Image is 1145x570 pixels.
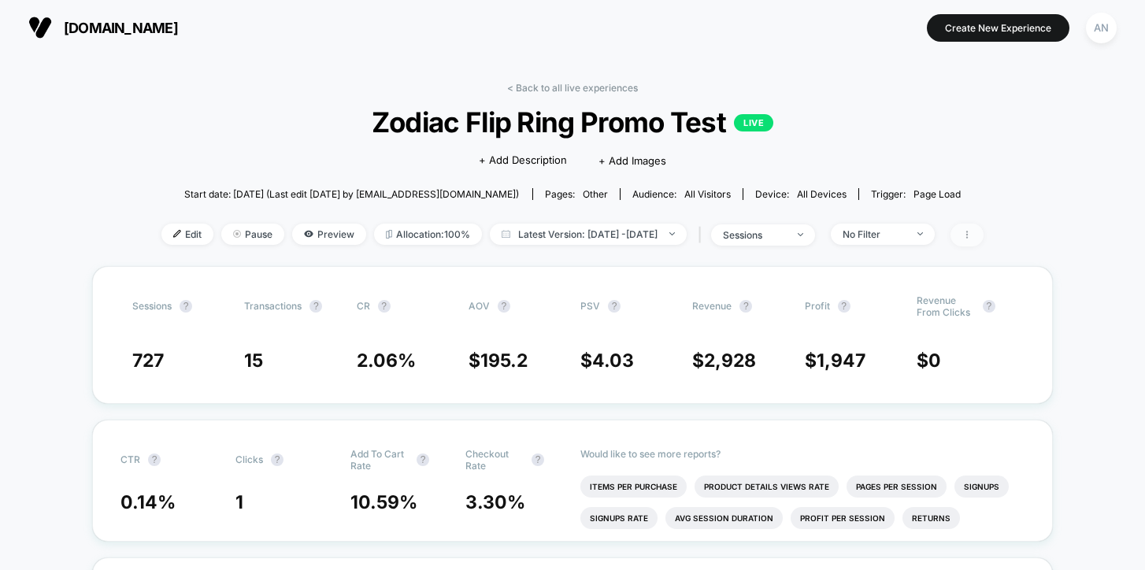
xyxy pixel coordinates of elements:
span: other [583,188,608,200]
button: ? [148,453,161,466]
button: ? [378,300,391,313]
button: ? [180,300,192,313]
span: Transactions [244,300,302,312]
img: end [669,232,675,235]
button: ? [838,300,850,313]
span: CTR [120,453,140,465]
span: Sessions [132,300,172,312]
span: All Visitors [684,188,731,200]
span: + Add Images [598,154,666,167]
button: ? [739,300,752,313]
span: $ [805,350,865,372]
a: < Back to all live experiences [507,82,638,94]
span: 727 [132,350,164,372]
span: AOV [469,300,490,312]
span: Checkout Rate [465,448,524,472]
span: 195.2 [480,350,528,372]
li: Profit Per Session [791,507,895,529]
img: end [917,232,923,235]
span: 3.30 % [465,491,525,513]
span: | [695,224,711,246]
span: $ [917,350,941,372]
img: end [233,230,241,238]
span: 4.03 [592,350,634,372]
li: Avg Session Duration [665,507,783,529]
img: calendar [502,230,510,238]
span: Revenue From Clicks [917,294,975,318]
div: Pages: [545,188,608,200]
span: [DOMAIN_NAME] [64,20,178,36]
span: Zodiac Flip Ring Promo Test [202,105,943,139]
li: Items Per Purchase [580,476,687,498]
button: ? [417,453,429,466]
img: edit [173,230,181,238]
button: ? [309,300,322,313]
span: Pause [221,224,284,245]
img: rebalance [386,230,392,239]
span: 0 [928,350,941,372]
button: AN [1081,12,1121,44]
li: Returns [902,507,960,529]
span: 0.14 % [120,491,176,513]
div: AN [1086,13,1117,43]
div: Audience: [632,188,731,200]
button: ? [608,300,621,313]
span: 2,928 [704,350,756,372]
button: ? [498,300,510,313]
span: 1 [235,491,243,513]
span: Latest Version: [DATE] - [DATE] [490,224,687,245]
span: CR [357,300,370,312]
span: $ [580,350,634,372]
button: ? [271,453,283,466]
div: sessions [723,229,786,241]
button: ? [532,453,544,466]
span: Edit [161,224,213,245]
span: Add To Cart Rate [350,448,409,472]
li: Signups Rate [580,507,658,529]
span: Profit [805,300,830,312]
span: 15 [244,350,263,372]
button: Create New Experience [927,14,1069,42]
span: PSV [580,300,600,312]
div: Trigger: [871,188,961,200]
li: Pages Per Session [847,476,947,498]
p: Would like to see more reports? [580,448,1025,460]
span: + Add Description [479,153,567,168]
span: 2.06 % [357,350,416,372]
span: Clicks [235,453,263,465]
li: Product Details Views Rate [695,476,839,498]
p: LIVE [734,114,773,131]
span: 1,947 [817,350,865,372]
li: Signups [954,476,1009,498]
span: 10.59 % [350,491,417,513]
span: Device: [743,188,858,200]
span: Preview [292,224,366,245]
img: end [798,233,803,236]
span: all devices [797,188,847,200]
span: Start date: [DATE] (Last edit [DATE] by [EMAIL_ADDRESS][DOMAIN_NAME]) [184,188,519,200]
span: Allocation: 100% [374,224,482,245]
span: Page Load [913,188,961,200]
img: Visually logo [28,16,52,39]
button: [DOMAIN_NAME] [24,15,183,40]
span: $ [469,350,528,372]
span: Revenue [692,300,732,312]
div: No Filter [843,228,906,240]
button: ? [983,300,995,313]
span: $ [692,350,756,372]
